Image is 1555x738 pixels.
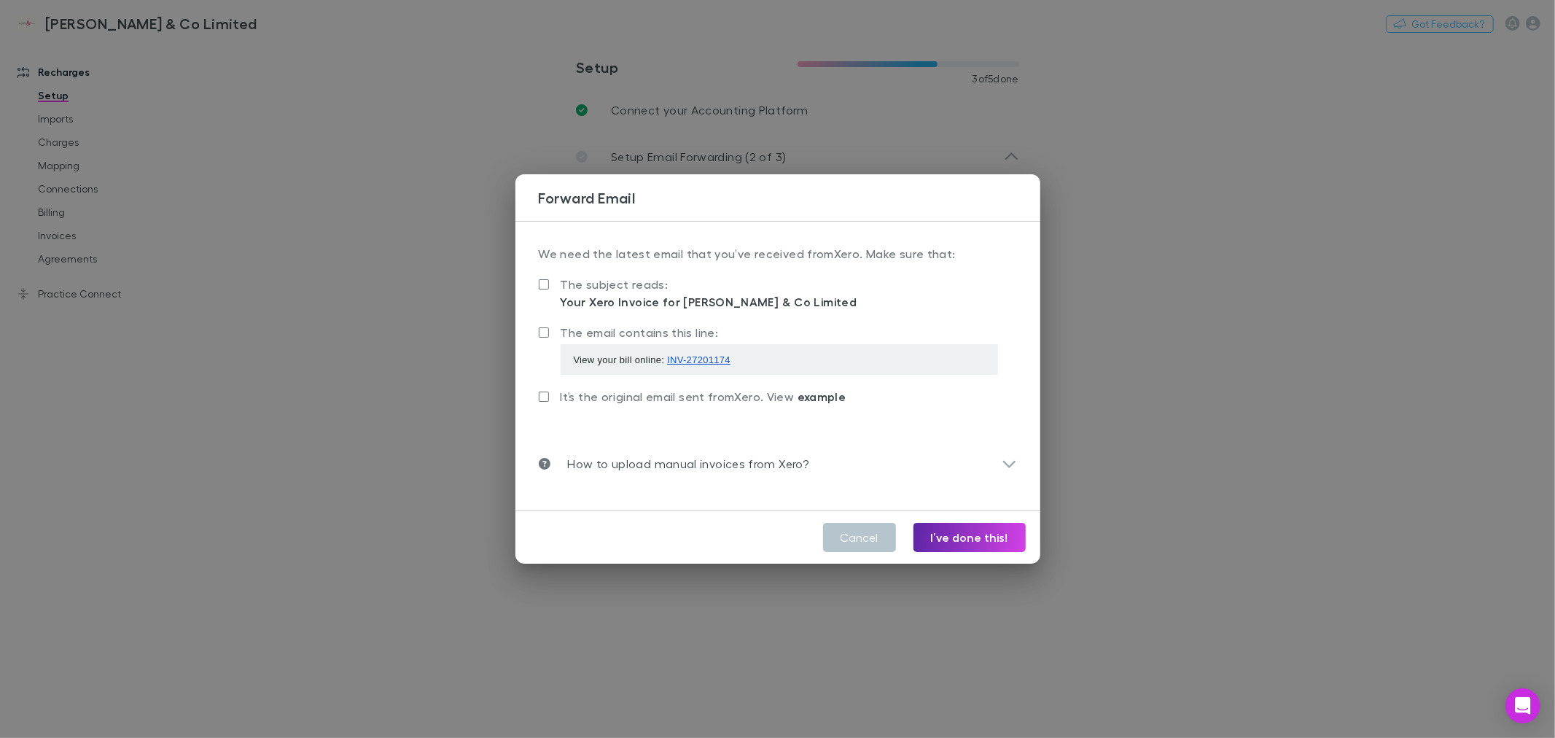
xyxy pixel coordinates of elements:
span: The subject reads: [561,277,669,291]
p: We need the latest email that you’ve received from Xero . Make sure that: [539,245,1017,274]
button: Cancel [823,523,896,552]
p: How to upload manual invoices from Xero? [550,455,809,473]
span: It’s the original email sent from Xero . View [561,389,846,403]
h3: Forward Email [539,189,1040,206]
div: Your Xero Invoice for [PERSON_NAME] & Co Limited [561,293,857,311]
span: INV-27201174 [667,354,730,365]
span: View your bill online: [574,354,731,365]
div: How to upload manual invoices from Xero? [527,440,1029,487]
button: I’ve done this! [913,523,1026,552]
div: Open Intercom Messenger [1505,688,1540,723]
span: example [798,389,846,404]
span: The email contains this line: [561,325,719,339]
